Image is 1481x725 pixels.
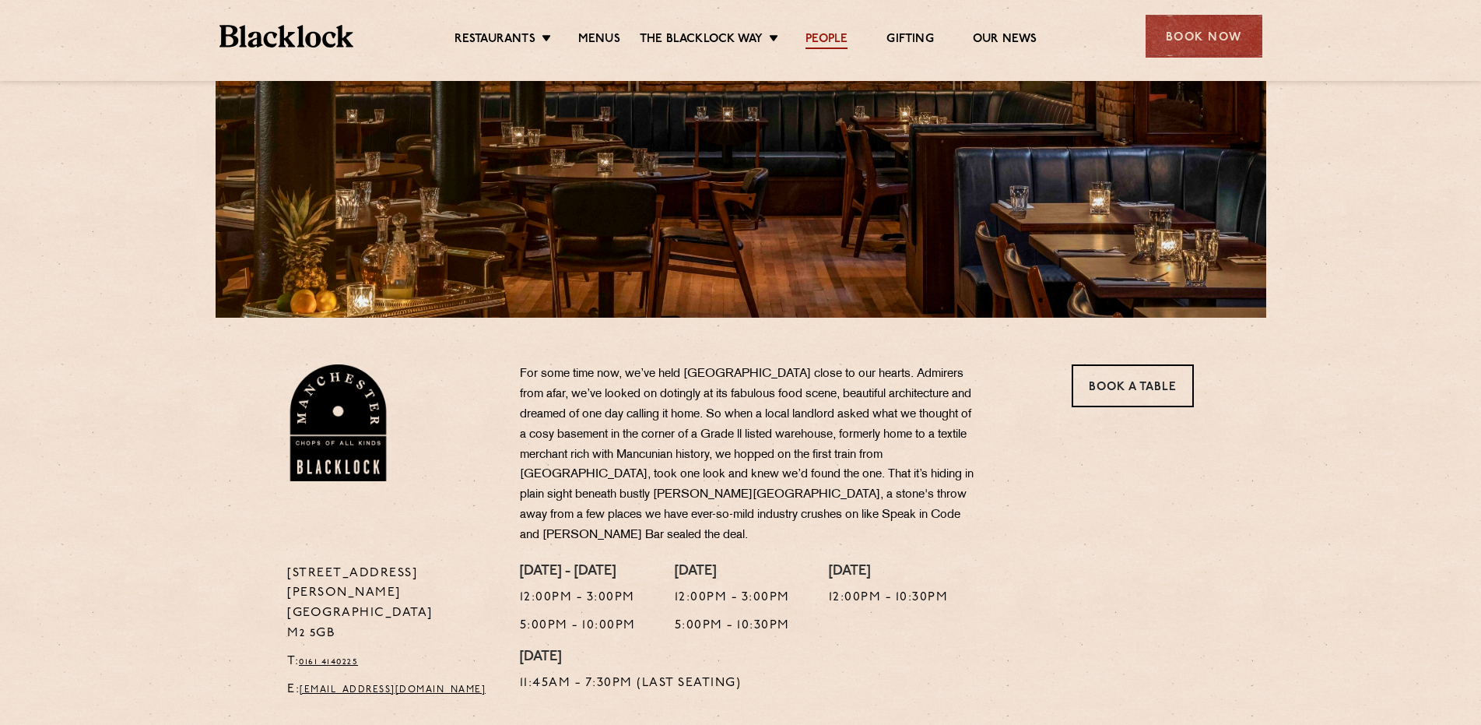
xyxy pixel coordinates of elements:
a: Menus [578,32,620,49]
a: 0161 4140225 [299,657,358,667]
p: 5:00pm - 10:00pm [520,616,636,636]
p: T: [287,652,497,672]
a: Our News [973,32,1037,49]
a: Gifting [886,32,933,49]
a: The Blacklock Way [640,32,763,49]
div: Book Now [1146,15,1262,58]
a: Restaurants [454,32,535,49]
p: E: [287,680,497,700]
a: [EMAIL_ADDRESS][DOMAIN_NAME] [300,685,486,695]
img: BL_Manchester_Logo-bleed.png [287,364,389,481]
p: 12:00pm - 3:00pm [520,588,636,608]
a: Book a Table [1072,364,1194,407]
p: 5:00pm - 10:30pm [675,616,790,636]
h4: [DATE] [829,564,949,581]
a: People [805,32,848,49]
p: For some time now, we’ve held [GEOGRAPHIC_DATA] close to our hearts. Admirers from afar, we’ve lo... [520,364,979,546]
h4: [DATE] [675,564,790,581]
h4: [DATE] [520,649,742,667]
p: 11:45am - 7:30pm (Last Seating) [520,674,742,694]
p: 12:00pm - 3:00pm [675,588,790,608]
p: 12:00pm - 10:30pm [829,588,949,608]
h4: [DATE] - [DATE] [520,564,636,581]
p: [STREET_ADDRESS][PERSON_NAME] [GEOGRAPHIC_DATA] M2 5GB [287,564,497,645]
img: BL_Textured_Logo-footer-cropped.svg [219,25,354,48]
